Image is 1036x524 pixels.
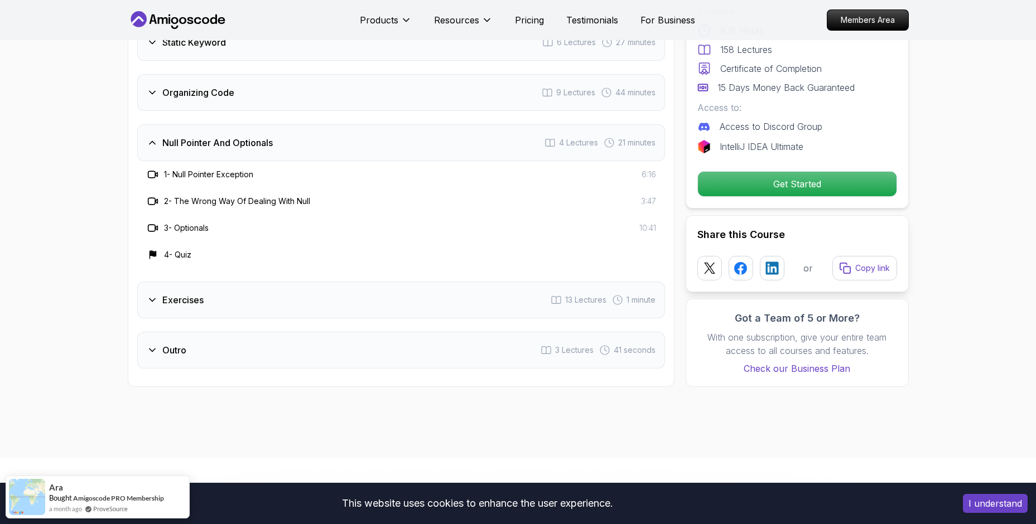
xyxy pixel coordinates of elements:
[697,102,741,113] ya-tr-span: Access to:
[137,124,665,161] button: Null Pointer And Optionals4 Lectures 21 minutes
[717,82,855,93] ya-tr-span: 15 Days Money Back Guaranteed
[137,332,665,368] button: Outro3 Lectures 41 seconds
[615,88,656,97] ya-tr-span: 44 minutes
[360,13,412,36] button: Products
[49,483,63,492] span: Ara
[575,295,606,304] ya-tr-span: Lectures
[137,24,665,61] button: Static Keyword6 Lectures 27 minutes
[164,222,209,234] h3: 3 - Optionals
[697,140,711,153] img: jetbrains logo
[720,63,822,74] ya-tr-span: Certificate of Completion
[137,282,665,318] button: Exercises13 Lectures 1 minute
[720,44,772,55] ya-tr-span: 158 Lectures
[555,345,594,356] span: 3 Lectures
[342,497,613,509] ya-tr-span: This website uses cookies to enhance the user experience.
[744,363,850,374] ya-tr-span: Check our Business Plan
[707,332,886,356] ya-tr-span: With one subscription, give your entire team access to all courses and features.
[968,498,1022,509] ya-tr-span: I understand
[164,169,253,180] h3: 1 - Null Pointer Exception
[642,169,656,180] span: 6:16
[73,494,164,502] a: Amigoscode PRO Membership
[616,37,656,47] ya-tr-span: 27 minutes
[618,138,656,147] ya-tr-span: 21 minutes
[566,138,598,147] ya-tr-span: Lectures
[93,504,128,513] a: ProveSource
[559,138,564,147] ya-tr-span: 4
[434,13,493,36] button: Resources
[640,13,695,27] a: For Business
[565,295,572,304] ya-tr-span: 13
[164,249,191,260] h3: 4 - Quiz
[557,37,562,47] ya-tr-span: 6
[832,256,897,280] button: Copy link
[360,14,398,26] ya-tr-span: Products
[803,263,813,274] ya-tr-span: or
[137,74,665,111] button: Organizing Code9 Lectures 44 minutes
[720,141,803,152] ya-tr-span: IntelliJ IDEA Ultimate
[827,9,909,31] a: Members Area
[697,171,897,197] button: Get Started
[614,345,656,356] span: 41 seconds
[434,14,479,26] ya-tr-span: Resources
[720,121,822,132] ya-tr-span: Access to Discord Group
[162,294,204,305] ya-tr-span: Exercises
[515,13,544,27] a: Pricing
[641,196,656,207] span: 3:47
[9,479,45,515] img: provesource social proof notification image
[855,263,890,274] ya-tr-span: Copy link
[627,295,656,304] ya-tr-span: 1 minute
[640,14,695,26] ya-tr-span: For Business
[841,15,895,25] ya-tr-span: Members Area
[735,312,860,324] ya-tr-span: Got a Team of 5 or More?
[49,493,72,502] span: Bought
[697,229,785,240] ya-tr-span: Share this Course
[566,13,618,27] a: Testimonials
[162,37,226,48] ya-tr-span: Static Keyword
[563,88,595,97] ya-tr-span: Lectures
[773,178,821,190] ya-tr-span: Get Started
[566,14,618,26] ya-tr-span: Testimonials
[49,504,82,513] span: a month ago
[963,494,1028,513] button: Accept cookies
[164,196,310,207] h3: 2 - The Wrong Way Of Dealing With Null
[556,88,561,97] ya-tr-span: 9
[162,343,186,357] h3: Outro
[515,14,544,26] ya-tr-span: Pricing
[162,87,234,98] ya-tr-span: Organizing Code
[564,37,596,47] ya-tr-span: Lectures
[697,362,897,375] a: Check our Business Plan
[639,222,656,234] span: 10:41
[162,137,273,148] ya-tr-span: Null Pointer And Optionals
